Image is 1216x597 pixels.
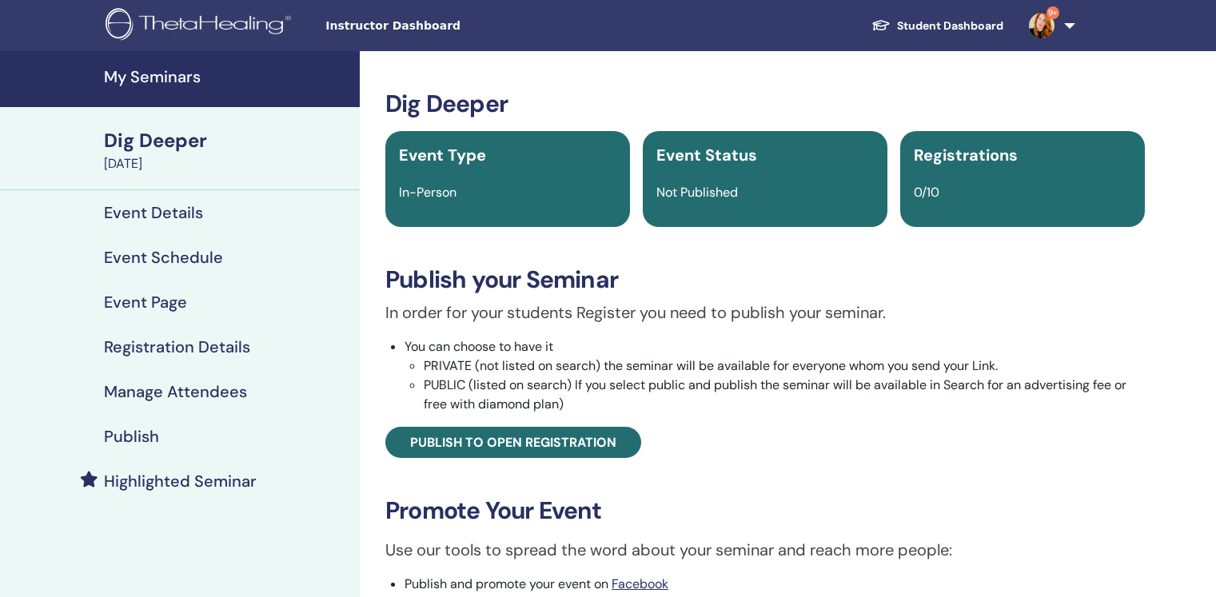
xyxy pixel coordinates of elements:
p: Use our tools to spread the word about your seminar and reach more people: [385,538,1145,562]
li: PUBLIC (listed on search) If you select public and publish the seminar will be available in Searc... [424,376,1145,414]
h4: My Seminars [104,67,350,86]
h3: Dig Deeper [385,90,1145,118]
span: In-Person [399,184,456,201]
h4: Event Schedule [104,248,223,267]
li: Publish and promote your event on [405,575,1145,594]
div: Dig Deeper [104,127,350,154]
h4: Highlighted Seminar [104,472,257,491]
span: Instructor Dashboard [325,18,565,34]
li: You can choose to have it [405,337,1145,414]
span: Publish to open registration [410,434,616,451]
span: Event Status [656,145,757,165]
p: In order for your students Register you need to publish your seminar. [385,300,1145,324]
span: 9+ [1047,6,1059,19]
img: default.jpg [1029,13,1055,38]
a: Publish to open registration [385,427,641,458]
span: 0/10 [914,184,939,201]
a: Dig Deeper[DATE] [94,127,360,173]
span: Not Published [656,184,738,201]
a: Student Dashboard [859,11,1016,41]
span: Registrations [914,145,1018,165]
li: PRIVATE (not listed on search) the seminar will be available for everyone whom you send your Link. [424,356,1145,376]
a: Facebook [612,575,668,592]
h3: Publish your Seminar [385,265,1145,294]
h4: Manage Attendees [104,382,247,401]
h4: Event Page [104,293,187,312]
img: logo.png [106,8,297,44]
img: graduation-cap-white.svg [871,18,891,32]
h4: Publish [104,427,159,446]
div: [DATE] [104,154,350,173]
h4: Event Details [104,203,203,222]
span: Event Type [399,145,486,165]
h3: Promote Your Event [385,496,1145,525]
h4: Registration Details [104,337,250,356]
